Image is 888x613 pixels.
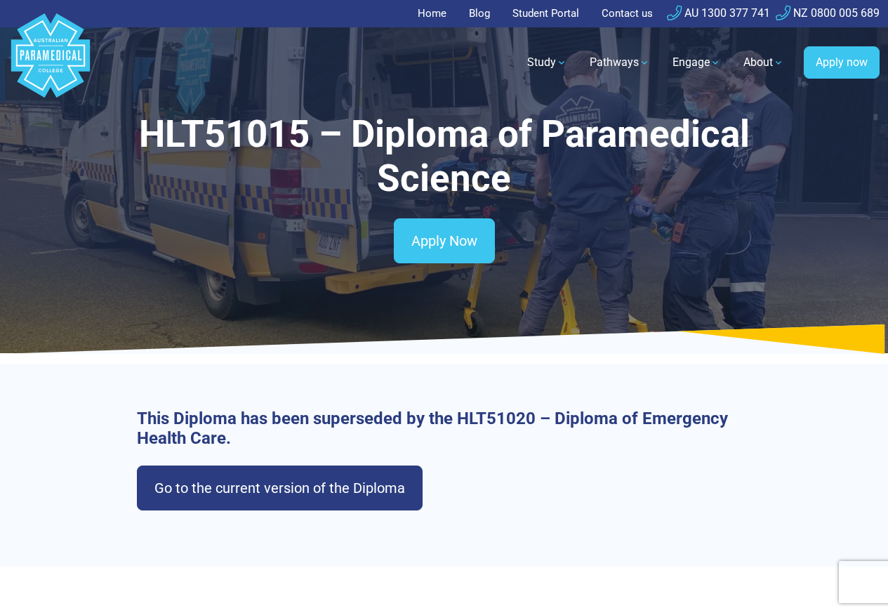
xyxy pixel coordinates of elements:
[519,43,576,82] a: Study
[581,43,658,82] a: Pathways
[776,6,880,20] a: NZ 0800 005 689
[735,43,793,82] a: About
[667,6,770,20] a: AU 1300 377 741
[664,43,729,82] a: Engage
[394,218,495,263] a: Apply Now
[137,409,751,449] h3: This Diploma has been superseded by the HLT51020 – Diploma of Emergency Health Care.
[74,112,814,202] h1: HLT51015 – Diploma of Paramedical Science
[137,466,423,510] a: Go to the current version of the Diploma
[8,27,93,98] a: Australian Paramedical College
[804,46,880,79] a: Apply now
